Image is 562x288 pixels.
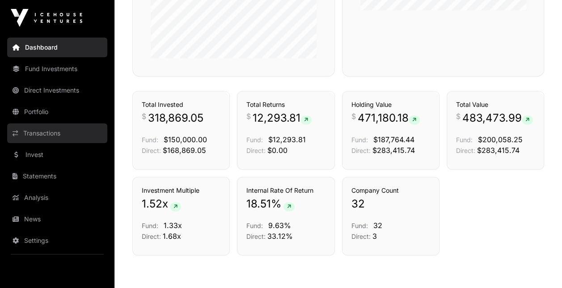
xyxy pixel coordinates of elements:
[7,102,107,122] a: Portfolio
[372,232,377,241] span: 3
[478,135,523,144] span: $200,058.25
[351,233,371,240] span: Direct:
[246,233,266,240] span: Direct:
[7,231,107,250] a: Settings
[373,135,414,144] span: $187,764.44
[246,197,271,211] span: 18.51
[246,222,263,229] span: Fund:
[7,59,107,79] a: Fund Investments
[456,111,461,122] span: $
[267,232,293,241] span: 33.12%
[246,147,266,154] span: Direct:
[11,9,82,27] img: Icehouse Ventures Logo
[7,209,107,229] a: News
[7,166,107,186] a: Statements
[351,197,365,211] span: 32
[142,233,161,240] span: Direct:
[351,222,368,229] span: Fund:
[373,221,382,230] span: 32
[456,147,475,154] span: Direct:
[142,186,220,195] h3: Investment Multiple
[7,188,107,208] a: Analysis
[163,232,181,241] span: 1.68x
[246,136,263,144] span: Fund:
[148,111,203,125] span: 318,869.05
[268,221,291,230] span: 9.63%
[246,100,325,109] h3: Total Returns
[142,136,158,144] span: Fund:
[462,111,533,125] span: 483,473.99
[456,100,535,109] h3: Total Value
[164,135,207,144] span: $150,000.00
[246,111,251,122] span: $
[351,100,430,109] h3: Holding Value
[142,147,161,154] span: Direct:
[456,136,473,144] span: Fund:
[517,245,562,288] iframe: Chat Widget
[142,100,220,109] h3: Total Invested
[163,146,206,155] span: $168,869.05
[267,146,287,155] span: $0.00
[7,145,107,165] a: Invest
[271,197,282,211] span: %
[164,221,182,230] span: 1.33x
[7,123,107,143] a: Transactions
[7,38,107,57] a: Dashboard
[372,146,415,155] span: $283,415.74
[253,111,312,125] span: 12,293.81
[351,147,371,154] span: Direct:
[142,222,158,229] span: Fund:
[358,111,420,125] span: 471,180.18
[477,146,520,155] span: $283,415.74
[142,111,146,122] span: $
[351,111,356,122] span: $
[142,197,162,211] span: 1.52
[246,186,325,195] h3: Internal Rate Of Return
[7,80,107,100] a: Direct Investments
[268,135,306,144] span: $12,293.81
[351,186,430,195] h3: Company Count
[162,197,168,211] span: x
[351,136,368,144] span: Fund:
